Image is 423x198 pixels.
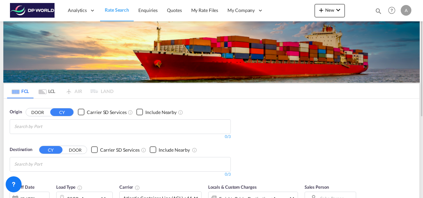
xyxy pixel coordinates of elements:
[14,121,77,132] input: Chips input.
[135,185,140,190] md-icon: The selected Trucker/Carrierwill be displayed in the rate results If the rates are from another f...
[87,109,126,116] div: Carrier SD Services
[10,146,32,153] span: Destination
[159,147,190,153] div: Include Nearby
[68,7,87,14] span: Analytics
[317,7,342,13] span: New
[3,21,420,83] img: LCL+%26+FCL+BACKGROUND.png
[56,184,82,190] span: Load Type
[334,6,342,14] md-icon: icon-chevron-down
[10,172,231,177] div: 0/3
[105,7,129,13] span: Rate Search
[13,157,80,170] md-chips-wrap: Chips container with autocompletion. Enter the text area, type text to search, and then use the u...
[14,159,77,170] input: Chips input.
[315,4,345,17] button: icon-plus 400-fgNewicon-chevron-down
[7,84,113,98] md-pagination-wrapper: Use the left and right arrow keys to navigate between tabs
[150,146,190,153] md-checkbox: Checkbox No Ink
[13,120,80,132] md-chips-wrap: Chips container with autocompletion. Enter the text area, type text to search, and then use the u...
[26,108,49,116] button: DOOR
[401,5,411,16] div: A
[208,184,257,190] span: Locals & Custom Charges
[227,7,255,14] span: My Company
[317,6,325,14] md-icon: icon-plus 400-fg
[10,109,22,115] span: Origin
[100,147,140,153] div: Carrier SD Services
[39,146,63,154] button: CY
[10,134,231,140] div: 0/3
[178,110,183,115] md-icon: Unchecked: Ignores neighbouring ports when fetching rates.Checked : Includes neighbouring ports w...
[34,84,60,98] md-tab-item: LCL
[10,3,55,18] img: c08ca190194411f088ed0f3ba295208c.png
[305,184,329,190] span: Sales Person
[375,7,382,15] md-icon: icon-magnify
[191,7,218,13] span: My Rate Files
[136,109,177,116] md-checkbox: Checkbox No Ink
[77,185,82,190] md-icon: icon-information-outline
[141,147,146,153] md-icon: Unchecked: Search for CY (Container Yard) services for all selected carriers.Checked : Search for...
[375,7,382,17] div: icon-magnify
[138,7,158,13] span: Enquiries
[10,184,35,190] span: Cut Off Date
[7,84,34,98] md-tab-item: FCL
[386,5,397,16] span: Help
[128,110,133,115] md-icon: Unchecked: Search for CY (Container Yard) services for all selected carriers.Checked : Search for...
[386,5,401,17] div: Help
[145,109,177,116] div: Include Nearby
[192,147,197,153] md-icon: Unchecked: Ignores neighbouring ports when fetching rates.Checked : Includes neighbouring ports w...
[119,184,140,190] span: Carrier
[50,108,73,116] button: CY
[78,109,126,116] md-checkbox: Checkbox No Ink
[64,146,87,154] button: DOOR
[167,7,182,13] span: Quotes
[91,146,140,153] md-checkbox: Checkbox No Ink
